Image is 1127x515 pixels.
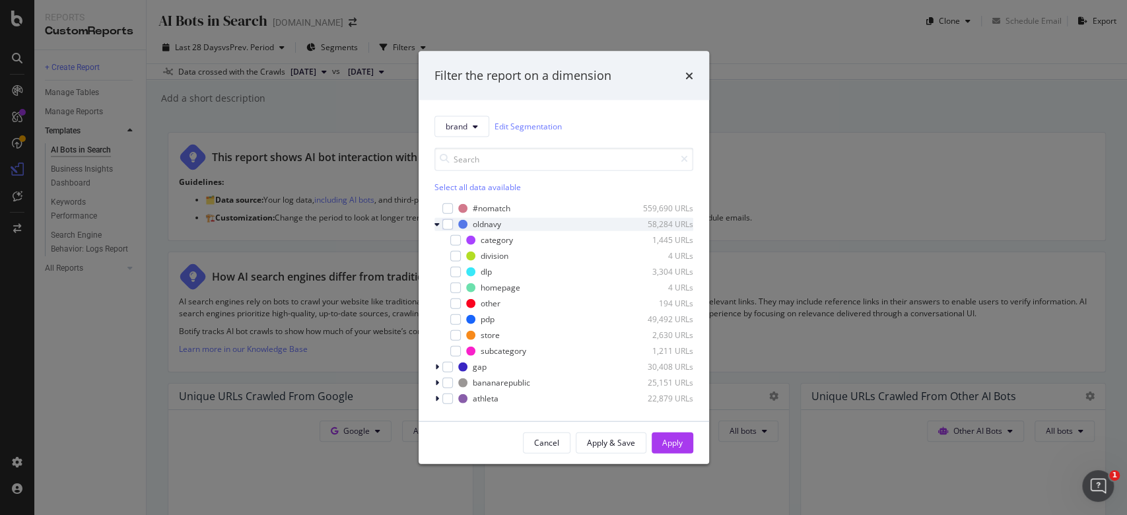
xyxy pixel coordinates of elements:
[1109,470,1120,481] span: 1
[629,314,693,325] div: 49,492 URLs
[481,282,520,293] div: homepage
[629,298,693,309] div: 194 URLs
[481,298,500,309] div: other
[473,377,530,388] div: bananarepublic
[434,116,489,137] button: brand
[629,361,693,372] div: 30,408 URLs
[629,250,693,261] div: 4 URLs
[629,345,693,357] div: 1,211 URLs
[446,121,467,132] span: brand
[629,234,693,246] div: 1,445 URLs
[419,51,709,464] div: modal
[473,393,498,404] div: athleta
[629,219,693,230] div: 58,284 URLs
[629,377,693,388] div: 25,151 URLs
[652,432,693,453] button: Apply
[629,266,693,277] div: 3,304 URLs
[523,432,570,453] button: Cancel
[434,67,611,85] div: Filter the report on a dimension
[576,432,646,453] button: Apply & Save
[629,203,693,214] div: 559,690 URLs
[434,147,693,170] input: Search
[481,250,508,261] div: division
[481,329,500,341] div: store
[481,234,513,246] div: category
[495,120,562,133] a: Edit Segmentation
[473,219,501,230] div: oldnavy
[534,437,559,448] div: Cancel
[473,203,510,214] div: #nomatch
[473,361,487,372] div: gap
[587,437,635,448] div: Apply & Save
[481,314,495,325] div: pdp
[662,437,683,448] div: Apply
[629,329,693,341] div: 2,630 URLs
[434,181,693,192] div: Select all data available
[685,67,693,85] div: times
[481,266,492,277] div: dlp
[629,393,693,404] div: 22,879 URLs
[481,345,526,357] div: subcategory
[629,282,693,293] div: 4 URLs
[1082,470,1114,502] iframe: Intercom live chat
